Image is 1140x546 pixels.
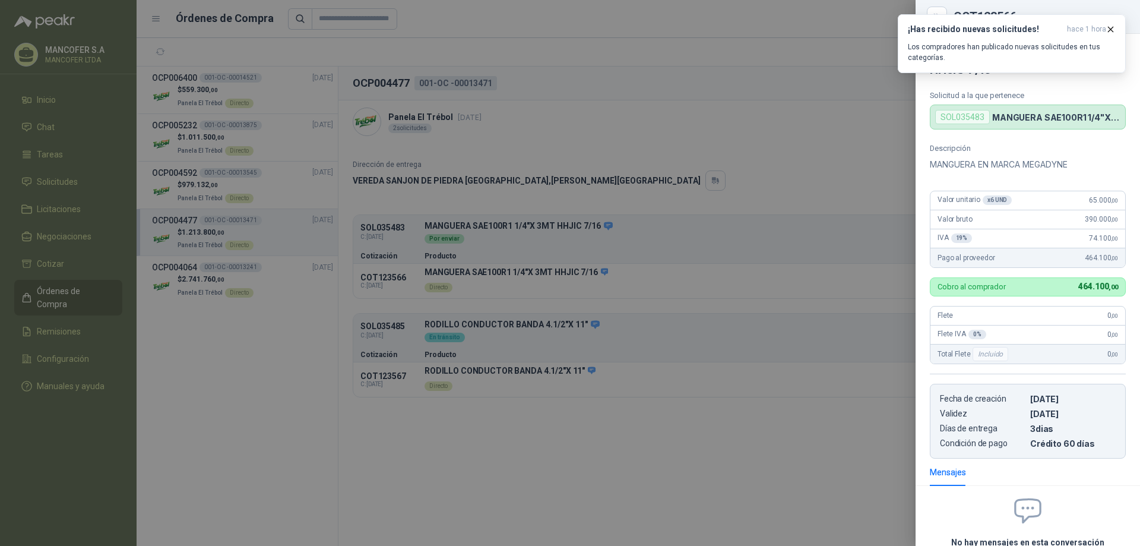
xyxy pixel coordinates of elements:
span: ,00 [1109,283,1118,291]
p: MANGUERA SAE100R1 1/4"X 3MT HHJIC 7/16 [992,112,1120,122]
span: ,00 [1111,235,1118,242]
span: Pago al proveedor [938,254,995,262]
button: Close [930,10,944,24]
span: ,00 [1111,197,1118,204]
div: COT123566 [954,11,1126,23]
span: 464.100 [1078,282,1118,291]
span: ,00 [1111,332,1118,338]
span: ,00 [1111,351,1118,358]
span: Flete [938,311,953,320]
div: SOL035483 [935,110,990,124]
p: Fecha de creación [940,394,1025,404]
p: Días de entrega [940,424,1025,434]
span: 0 [1107,330,1118,339]
span: ,00 [1111,216,1118,223]
p: Validez [940,409,1025,419]
span: 464.100 [1085,254,1118,262]
p: 3 dias [1030,424,1116,434]
p: Cobro al comprador [938,283,1006,291]
span: 0 [1107,311,1118,320]
p: [DATE] [1030,394,1116,404]
span: ,00 [1111,255,1118,261]
p: Condición de pago [940,438,1025,449]
span: ,00 [1111,313,1118,319]
p: Los compradores han publicado nuevas solicitudes en tus categorías. [908,42,1116,63]
span: 74.100 [1089,234,1118,242]
p: Crédito 60 días [1030,438,1116,449]
div: Incluido [973,347,1008,361]
div: Mensajes [930,466,966,479]
span: IVA [938,233,972,243]
p: MANGUERA EN MARCA MEGADYNE [930,157,1126,172]
span: 0 [1107,350,1118,358]
p: Solicitud a la que pertenece [930,91,1126,100]
div: 0 % [968,330,986,339]
span: Flete IVA [938,330,986,339]
span: hace 1 hora [1067,24,1106,34]
p: [DATE] [1030,409,1116,419]
button: ¡Has recibido nuevas solicitudes!hace 1 hora Los compradores han publicado nuevas solicitudes en ... [898,14,1126,73]
span: 65.000 [1089,196,1118,204]
span: 390.000 [1085,215,1118,223]
div: x 6 UND [983,195,1012,205]
p: Descripción [930,144,1126,153]
span: Valor bruto [938,215,972,223]
span: Valor unitario [938,195,1012,205]
div: 19 % [951,233,973,243]
h3: ¡Has recibido nuevas solicitudes! [908,24,1062,34]
span: Total Flete [938,347,1011,361]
